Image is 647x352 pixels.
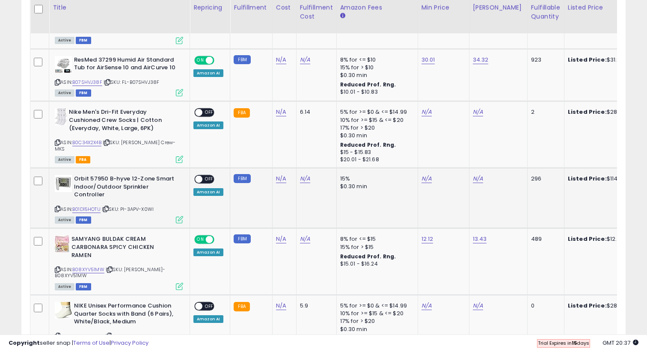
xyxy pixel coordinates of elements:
span: FBM [76,216,91,224]
div: 489 [531,235,558,243]
div: Amazon AI [193,69,223,77]
a: N/A [276,235,286,243]
span: OFF [202,109,216,116]
div: $31.85 [568,56,639,64]
div: ASIN: [55,3,183,43]
b: Listed Price: [568,302,607,310]
a: 34.32 [473,56,489,64]
b: NIKE Unisex Performance Cushion Quarter Socks with Band (6 Pairs), White/Black, Medium [74,302,178,328]
span: OFF [213,236,227,243]
span: All listings currently available for purchase on Amazon [55,156,74,163]
a: N/A [421,175,432,183]
span: ON [195,56,206,64]
b: SAMYANG BULDAK CREAM CARBONARA SPICY CHICKEN RAMEN [71,235,175,261]
a: 13.43 [473,235,487,243]
div: $28.97 [568,302,639,310]
span: OFF [213,56,227,64]
span: All listings currently available for purchase on Amazon [55,37,74,44]
span: 2025-09-17 20:37 GMT [602,339,638,347]
b: Orbit 57950 B-hyve 12-Zone Smart Indoor/Outdoor Sprinkler Controller [74,175,178,201]
span: FBM [76,89,91,97]
b: Reduced Prof. Rng. [340,253,396,260]
div: seller snap | | [9,339,148,347]
small: Amazon Fees. [340,12,345,20]
div: ASIN: [55,108,183,162]
a: 12.12 [421,235,433,243]
small: FBM [234,174,250,183]
div: [PERSON_NAME] [473,3,524,12]
b: Reduced Prof. Rng. [340,141,396,148]
div: 17% for > $20 [340,124,411,132]
div: Amazon AI [193,248,223,256]
span: All listings currently available for purchase on Amazon [55,283,74,290]
div: $15.01 - $16.24 [340,260,411,268]
div: $10.01 - $10.83 [340,89,411,96]
div: Fulfillment [234,3,268,12]
img: 41qyecopOZL._SL40_.jpg [55,175,72,192]
span: | SKU: FL-B07SHVJ38F [104,79,159,86]
div: $0.30 min [340,132,411,139]
a: N/A [300,175,310,183]
a: N/A [473,175,483,183]
div: Fulfillment Cost [300,3,333,21]
img: 41XMFwz1GYL._SL40_.jpg [55,302,72,319]
div: $0.30 min [340,325,411,333]
a: B08XYV51MW [72,266,104,273]
b: Listed Price: [568,235,607,243]
span: OFF [202,176,216,183]
b: 15 [572,340,577,346]
a: N/A [276,56,286,64]
strong: Copyright [9,339,40,347]
a: 30.01 [421,56,435,64]
div: $28.85 [568,108,639,116]
a: N/A [473,108,483,116]
img: 51rdt6yt5GL._SL40_.jpg [55,235,69,252]
div: 5.9 [300,302,330,310]
div: $114.32 [568,175,639,183]
small: FBA [234,302,249,311]
div: ASIN: [55,235,183,289]
div: 5% for >= $0 & <= $14.99 [340,302,411,310]
img: 41TieFosjbL._SL40_.jpg [55,56,72,73]
span: Trial Expires in days [538,340,589,346]
a: N/A [300,235,310,243]
span: | SKU: [PERSON_NAME] Crew- MKS [55,139,175,152]
div: $0.30 min [340,183,411,190]
span: All listings currently available for purchase on Amazon [55,216,74,224]
div: 10% for >= $15 & <= $20 [340,116,411,124]
div: $0.30 min [340,71,411,79]
span: | SKU: [PERSON_NAME]-B08XYV51MW [55,266,165,279]
div: Amazon AI [193,315,223,323]
span: | SKU: PI-3APV-X0WI [102,206,154,213]
div: 17% for > $20 [340,317,411,325]
a: N/A [276,175,286,183]
small: FBA [234,108,249,118]
span: All listings currently available for purchase on Amazon [55,89,74,97]
div: 6.14 [300,108,330,116]
div: 10% for >= $15 & <= $20 [340,310,411,317]
a: N/A [276,108,286,116]
span: FBM [76,283,91,290]
img: 610El9rPa2L._SL40_.jpg [55,108,67,125]
div: 5% for >= $0 & <= $14.99 [340,108,411,116]
a: Terms of Use [73,339,110,347]
b: Listed Price: [568,108,607,116]
a: N/A [473,302,483,310]
div: 15% for > $10 [340,64,411,71]
a: N/A [421,108,432,116]
div: ASIN: [55,56,183,96]
span: ON [195,236,206,243]
b: Reduced Prof. Rng. [340,81,396,88]
span: FBA [76,156,90,163]
a: Privacy Policy [111,339,148,347]
div: 0 [531,302,558,310]
div: Amazon AI [193,188,223,196]
b: Nike Men's Dri-Fit Everyday Cushioned Crew Socks | Cotton (Everyday, White, Large, 6PK) [69,108,173,134]
b: ResMed 37299 Humid Air Standard Tub for AirSense 10 and AirCurve 10 [74,56,178,74]
div: Cost [276,3,293,12]
a: B07SHVJ38F [72,79,102,86]
div: Listed Price [568,3,642,12]
div: Amazon Fees [340,3,414,12]
div: $15 - $15.83 [340,149,411,156]
div: 8% for <= $15 [340,235,411,243]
